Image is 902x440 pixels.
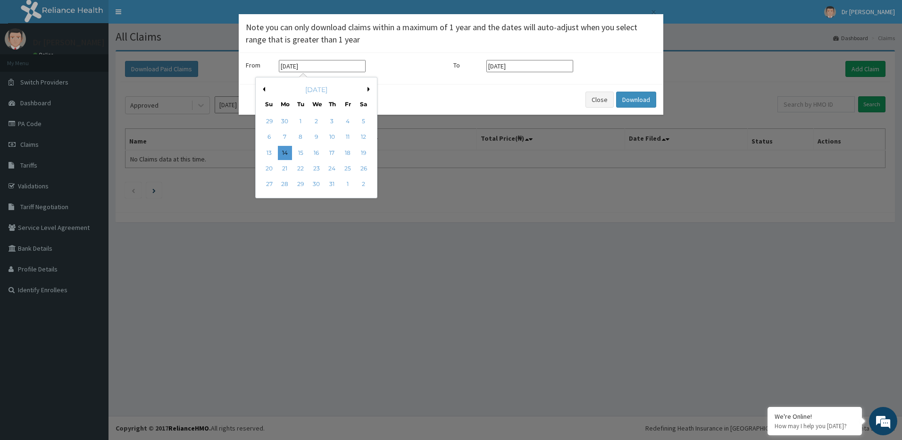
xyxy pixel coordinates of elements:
div: Choose Thursday, July 24th, 2025 [325,161,339,176]
div: Choose Saturday, July 12th, 2025 [357,130,371,144]
div: Choose Friday, July 25th, 2025 [341,161,355,176]
div: Choose Saturday, July 26th, 2025 [357,161,371,176]
button: Close [585,92,614,108]
div: Choose Thursday, July 10th, 2025 [325,130,339,144]
div: Choose Thursday, July 31st, 2025 [325,178,339,192]
div: Choose Tuesday, July 22nd, 2025 [293,161,308,176]
button: Previous Month [260,87,265,92]
label: To [453,60,482,70]
div: Choose Tuesday, July 1st, 2025 [293,114,308,128]
label: From [246,60,274,70]
div: Choose Monday, July 14th, 2025 [278,146,292,160]
div: Tu [297,100,305,108]
input: Select end date [486,60,573,72]
div: Choose Monday, July 28th, 2025 [278,178,292,192]
img: d_794563401_company_1708531726252_794563401 [17,47,38,71]
button: Next Month [367,87,372,92]
div: Choose Monday, July 21st, 2025 [278,161,292,176]
div: Th [328,100,336,108]
div: Choose Friday, July 11th, 2025 [341,130,355,144]
div: Su [265,100,273,108]
div: Mo [281,100,289,108]
div: Choose Saturday, July 5th, 2025 [357,114,371,128]
div: Choose Monday, June 30th, 2025 [278,114,292,128]
p: How may I help you today? [775,422,855,430]
div: Choose Monday, July 7th, 2025 [278,130,292,144]
div: Minimize live chat window [155,5,177,27]
div: [DATE] [259,85,373,94]
div: Choose Friday, July 18th, 2025 [341,146,355,160]
div: Choose Tuesday, July 8th, 2025 [293,130,308,144]
div: Choose Friday, August 1st, 2025 [341,178,355,192]
div: Choose Tuesday, July 15th, 2025 [293,146,308,160]
div: Chat with us now [49,53,159,65]
div: Choose Sunday, July 13th, 2025 [262,146,276,160]
div: We [312,100,320,108]
div: Fr [344,100,352,108]
div: Choose Sunday, July 27th, 2025 [262,178,276,192]
textarea: Type your message and hit 'Enter' [5,258,180,291]
div: Choose Wednesday, July 23rd, 2025 [309,161,324,176]
div: Choose Saturday, August 2nd, 2025 [357,178,371,192]
div: Choose Saturday, July 19th, 2025 [357,146,371,160]
div: Choose Sunday, July 20th, 2025 [262,161,276,176]
div: Choose Sunday, July 6th, 2025 [262,130,276,144]
button: Close [650,7,656,17]
div: Choose Sunday, June 29th, 2025 [262,114,276,128]
div: month 2025-07 [261,114,371,193]
div: Choose Wednesday, July 9th, 2025 [309,130,324,144]
h4: Note you can only download claims within a maximum of 1 year and the dates will auto-adjust when ... [246,21,656,45]
div: Choose Tuesday, July 29th, 2025 [293,178,308,192]
span: × [651,6,656,18]
div: Sa [359,100,367,108]
div: We're Online! [775,412,855,421]
span: We're online! [55,119,130,214]
input: Select start date [279,60,366,72]
div: Choose Wednesday, July 30th, 2025 [309,178,324,192]
div: Choose Wednesday, July 16th, 2025 [309,146,324,160]
button: Download [616,92,656,108]
div: Choose Thursday, July 3rd, 2025 [325,114,339,128]
div: Choose Friday, July 4th, 2025 [341,114,355,128]
div: Choose Wednesday, July 2nd, 2025 [309,114,324,128]
div: Choose Thursday, July 17th, 2025 [325,146,339,160]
